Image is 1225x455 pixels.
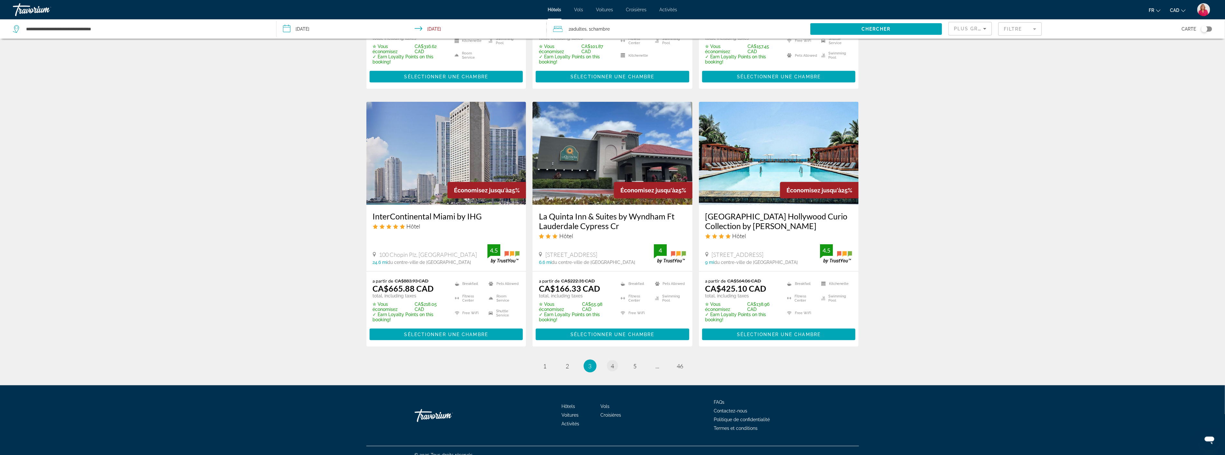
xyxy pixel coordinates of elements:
[714,260,798,265] span: du centre-ville de [GEOGRAPHIC_DATA]
[373,302,447,312] p: CA$218.05 CAD
[617,307,652,319] li: Free WiFi
[617,278,652,290] li: Breakfast
[539,211,686,231] a: La Quinta Inn & Suites by Wyndham Ft Lauderdale Cypress Cr
[591,26,610,32] span: Chambre
[614,182,693,198] div: 25%
[539,54,613,64] p: ✓ Earn Loyalty Points on this booking!
[574,7,583,12] span: Vols
[395,278,429,284] del: CA$883.93 CAD
[626,7,647,12] a: Croisières
[13,1,77,18] a: Travorium
[485,293,520,304] li: Room Service
[277,19,547,39] button: Check-in date: Jan 2, 2026 Check-out date: Jan 3, 2026
[705,284,767,293] ins: CA$425.10 CAD
[705,44,779,54] p: CA$157.45 CAD
[373,44,447,54] p: CA$316.62 CAD
[705,302,746,312] span: ✮ Vous économisez
[379,251,477,258] span: 100 Chopin Plz, [GEOGRAPHIC_DATA]
[415,406,479,425] a: Travorium
[370,71,523,82] button: Sélectionner une chambre
[702,73,856,80] a: Sélectionner une chambre
[532,102,693,205] img: Hotel image
[566,363,569,370] span: 2
[818,278,852,290] li: Kitchenette
[596,7,613,12] span: Voitures
[373,223,520,230] div: 5 star Hotel
[454,187,509,194] span: Économisez jusqu'à
[561,404,575,409] span: Hôtels
[547,19,810,39] button: Travelers: 2 adults, 0 children
[732,232,746,239] span: Hôtel
[569,24,587,34] span: 2
[784,35,818,47] li: Free WiFi
[714,426,758,431] span: Termes et conditions
[617,35,652,47] li: Fitness Center
[373,293,447,298] p: total, including taxes
[705,302,779,312] p: CA$138.96 CAD
[810,23,942,35] button: Chercher
[818,293,852,304] li: Swimming Pool
[543,363,547,370] span: 1
[787,187,841,194] span: Économisez jusqu'à
[705,260,714,265] span: 9 mi
[702,329,856,340] button: Sélectionner une chambre
[539,302,613,312] p: CA$55.98 CAD
[728,278,761,284] del: CA$564.06 CAD
[652,35,686,47] li: Swimming Pool
[559,232,573,239] span: Hôtel
[617,50,652,62] li: Kitchenette
[656,363,660,370] span: ...
[539,293,613,298] p: total, including taxes
[780,182,859,198] div: 25%
[407,223,420,230] span: Hôtel
[699,102,859,205] a: Hotel image
[551,260,635,265] span: du centre-ville de [GEOGRAPHIC_DATA]
[714,400,725,405] a: FAQs
[587,24,610,34] span: , 1
[660,7,677,12] a: Activités
[404,332,488,337] span: Sélectionner une chambre
[373,54,447,64] p: ✓ Earn Loyalty Points on this booking!
[714,417,770,422] a: Politique de confidentialité
[373,211,520,221] h3: InterContinental Miami by IHG
[448,182,526,198] div: 25%
[366,360,859,373] nav: Pagination
[714,409,748,414] span: Contactez-nous
[536,73,689,80] a: Sélectionner une chambre
[487,244,520,263] img: trustyou-badge.svg
[705,312,779,322] p: ✓ Earn Loyalty Points on this booking!
[373,302,413,312] span: ✮ Vous économisez
[600,404,609,409] span: Vols
[370,329,523,340] button: Sélectionner une chambre
[370,330,523,337] a: Sélectionner une chambre
[373,284,434,293] ins: CA$665.88 CAD
[451,35,485,47] li: Kitchenette
[561,413,579,418] span: Voitures
[654,247,667,254] div: 4
[548,7,561,12] span: Hôtels
[1196,26,1212,32] button: Toggle map
[539,232,686,239] div: 3 star Hotel
[820,244,852,263] img: trustyou-badge.svg
[862,26,891,32] span: Chercher
[784,293,818,304] li: Fitness Center
[705,211,853,231] h3: [GEOGRAPHIC_DATA] Hollywood Curio Collection by [PERSON_NAME]
[452,278,486,290] li: Breakfast
[487,247,500,254] div: 4.5
[485,307,520,319] li: Shuttle Service
[561,278,595,284] del: CA$222.31 CAD
[677,363,683,370] span: 46
[370,73,523,80] a: Sélectionner une chambre
[404,74,488,79] span: Sélectionner une chambre
[366,102,526,205] img: Hotel image
[705,44,746,54] span: ✮ Vous économisez
[600,413,621,418] a: Croisières
[712,251,764,258] span: [STREET_ADDRESS]
[634,363,637,370] span: 5
[620,187,675,194] span: Économisez jusqu'à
